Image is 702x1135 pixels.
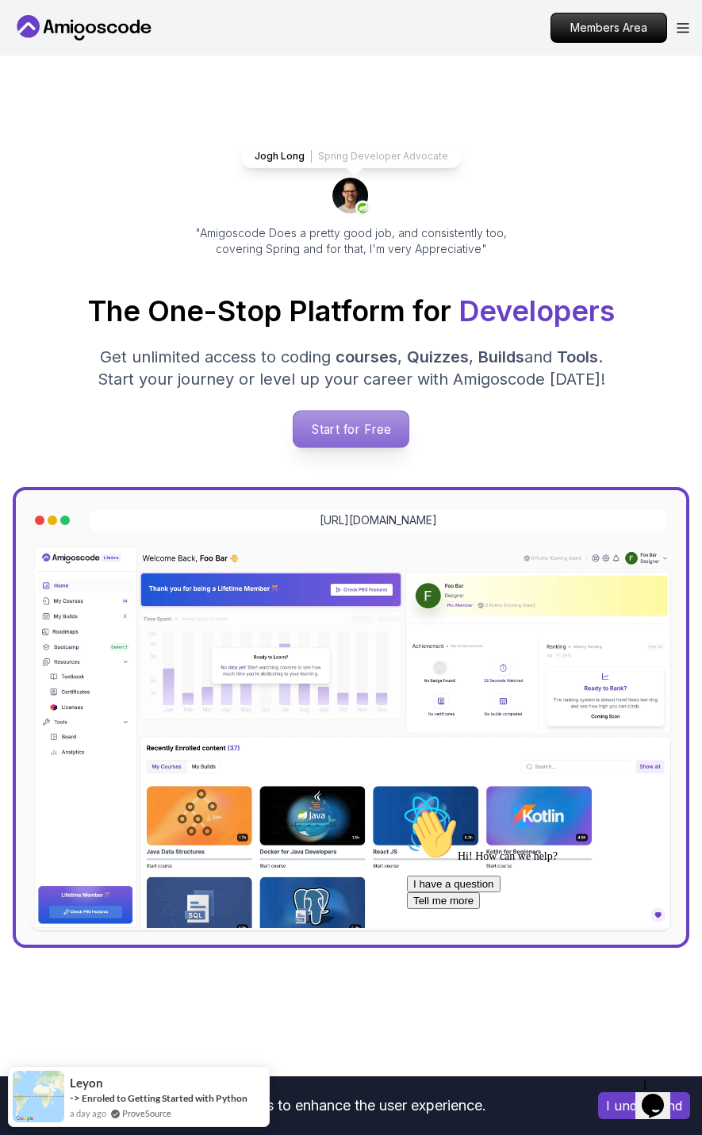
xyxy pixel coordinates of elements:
[70,1091,80,1104] span: ->
[293,411,409,447] p: Start for Free
[12,1088,574,1123] div: This website uses cookies to enhance the user experience.
[85,346,618,390] p: Get unlimited access to coding , , and . Start your journey or level up your career with Amigosco...
[635,1072,686,1119] iframe: chat widget
[550,13,667,43] a: Members Area
[70,1106,106,1120] span: a day ago
[557,347,598,366] span: Tools
[332,178,370,216] img: josh long
[598,1092,690,1119] button: Accept cookies
[6,73,100,90] button: I have a question
[6,6,57,57] img: :wave:
[551,13,666,42] p: Members Area
[677,23,689,33] button: Open Menu
[255,150,305,163] p: Jogh Long
[407,347,469,366] span: Quizzes
[6,6,292,106] div: 👋Hi! How can we help?I have a questionTell me more
[293,410,409,448] a: Start for Free
[401,803,686,1064] iframe: chat widget
[13,1071,64,1122] img: provesource social proof notification image
[70,1076,103,1090] span: leyon
[29,544,673,932] img: dashboard
[318,150,448,163] p: Spring Developer Advocate
[174,225,529,257] p: "Amigoscode Does a pretty good job, and consistently too, covering Spring and for that, I'm very ...
[458,293,615,328] span: Developers
[122,1106,171,1120] a: ProveSource
[82,1092,247,1104] a: Enroled to Getting Started with Python
[13,295,689,327] h1: The One-Stop Platform for
[6,90,79,106] button: Tell me more
[336,347,397,366] span: courses
[478,347,524,366] span: Builds
[320,512,437,528] a: [URL][DOMAIN_NAME]
[6,48,157,59] span: Hi! How can we help?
